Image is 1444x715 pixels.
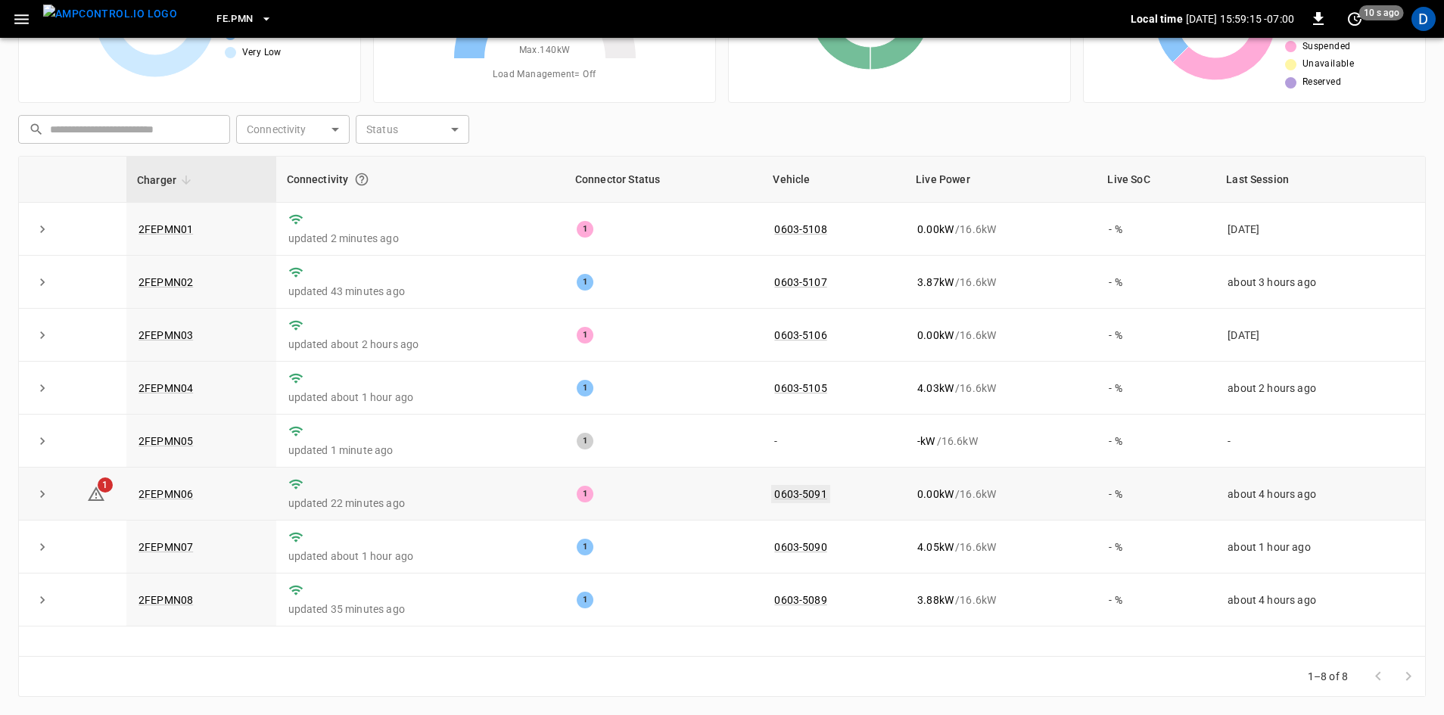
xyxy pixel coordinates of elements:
span: Reserved [1302,75,1341,90]
button: expand row [31,483,54,505]
td: - % [1097,468,1215,521]
td: - [762,415,905,468]
div: / 16.6 kW [917,381,1085,396]
div: 1 [577,221,593,238]
div: / 16.6 kW [917,275,1085,290]
p: updated 35 minutes ago [288,602,552,617]
td: about 4 hours ago [1215,574,1425,626]
a: 2FEPMN02 [138,276,193,288]
a: 0603-5090 [774,541,826,553]
div: 1 [577,380,593,396]
td: [DATE] [1215,203,1425,256]
td: - % [1097,203,1215,256]
p: - kW [917,434,935,449]
th: Connector Status [565,157,763,203]
span: Charger [137,171,196,189]
p: updated 43 minutes ago [288,284,552,299]
div: 1 [577,433,593,449]
p: [DATE] 15:59:15 -07:00 [1186,11,1294,26]
td: about 4 hours ago [1215,468,1425,521]
div: Connectivity [287,166,554,193]
th: Live Power [905,157,1097,203]
td: - % [1097,521,1215,574]
span: Unavailable [1302,57,1354,72]
a: 2FEPMN08 [138,594,193,606]
a: 2FEPMN01 [138,223,193,235]
td: - % [1097,362,1215,415]
p: 0.00 kW [917,222,954,237]
span: Suspended [1302,39,1351,54]
a: 0603-5105 [774,382,826,394]
button: expand row [31,536,54,558]
a: 0603-5107 [774,276,826,288]
div: 1 [577,592,593,608]
td: - % [1097,309,1215,362]
div: / 16.6 kW [917,222,1085,237]
a: 2FEPMN05 [138,435,193,447]
p: updated about 1 hour ago [288,549,552,564]
td: about 2 hours ago [1215,362,1425,415]
a: 2FEPMN03 [138,329,193,341]
p: updated about 1 hour ago [288,390,552,405]
span: 1 [98,477,113,493]
div: / 16.6 kW [917,539,1085,555]
div: 1 [577,486,593,502]
div: / 16.6 kW [917,328,1085,343]
button: expand row [31,430,54,452]
p: 0.00 kW [917,487,954,502]
button: set refresh interval [1343,7,1367,31]
a: 0603-5089 [774,594,826,606]
td: - % [1097,415,1215,468]
p: updated 1 minute ago [288,443,552,458]
p: 0.00 kW [917,328,954,343]
img: ampcontrol.io logo [43,5,177,23]
a: 0603-5091 [771,485,829,503]
span: Very Low [242,45,282,61]
button: expand row [31,589,54,611]
p: 3.88 kW [917,592,954,608]
p: 4.03 kW [917,381,954,396]
span: Max. 140 kW [519,43,571,58]
a: 0603-5108 [774,223,826,235]
th: Last Session [1215,157,1425,203]
p: updated 22 minutes ago [288,496,552,511]
div: / 16.6 kW [917,592,1085,608]
span: FE.PMN [216,11,253,28]
p: 4.05 kW [917,539,954,555]
div: / 16.6 kW [917,487,1085,502]
th: Live SoC [1097,157,1215,203]
button: expand row [31,324,54,347]
p: updated about 2 hours ago [288,337,552,352]
button: FE.PMN [210,5,279,34]
div: / 16.6 kW [917,434,1085,449]
td: - [1215,415,1425,468]
td: - % [1097,256,1215,309]
td: - % [1097,574,1215,626]
td: about 3 hours ago [1215,256,1425,309]
p: Local time [1131,11,1183,26]
button: Connection between the charger and our software. [348,166,375,193]
a: 2FEPMN07 [138,541,193,553]
button: expand row [31,377,54,399]
div: profile-icon [1411,7,1436,31]
p: updated 2 minutes ago [288,231,552,246]
p: 1–8 of 8 [1308,669,1348,684]
div: 1 [577,539,593,555]
div: 1 [577,327,593,344]
span: Load Management = Off [493,67,596,82]
a: 0603-5106 [774,329,826,341]
th: Vehicle [762,157,905,203]
span: 10 s ago [1359,5,1404,20]
a: 2FEPMN04 [138,382,193,394]
p: 3.87 kW [917,275,954,290]
a: 1 [87,487,105,499]
td: about 1 hour ago [1215,521,1425,574]
button: expand row [31,271,54,294]
button: expand row [31,218,54,241]
td: [DATE] [1215,309,1425,362]
a: 2FEPMN06 [138,488,193,500]
div: 1 [577,274,593,291]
